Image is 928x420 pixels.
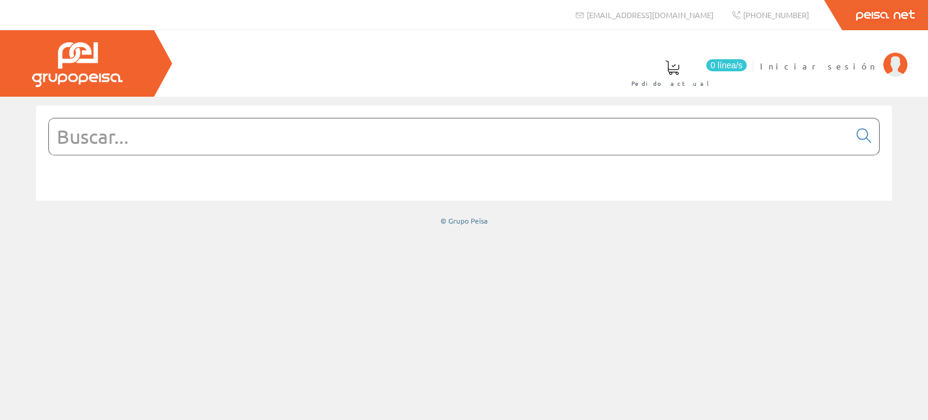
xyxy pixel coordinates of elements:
[743,10,809,20] span: [PHONE_NUMBER]
[631,77,714,89] span: Pedido actual
[49,118,849,155] input: Buscar...
[760,50,907,62] a: Iniciar sesión
[706,59,747,71] span: 0 línea/s
[36,216,892,226] div: © Grupo Peisa
[32,42,123,87] img: Grupo Peisa
[760,60,877,72] span: Iniciar sesión
[587,10,714,20] span: [EMAIL_ADDRESS][DOMAIN_NAME]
